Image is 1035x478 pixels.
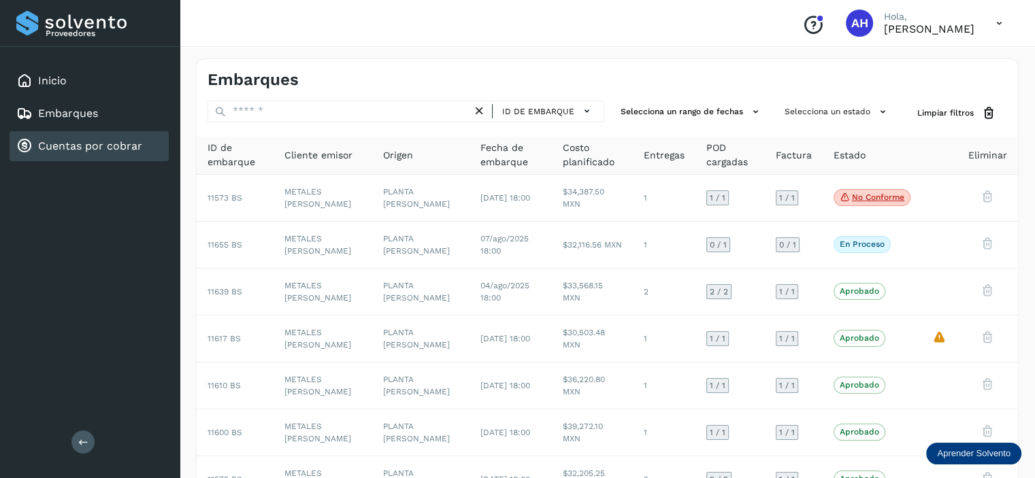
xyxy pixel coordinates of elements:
[710,194,725,202] span: 1 / 1
[38,139,142,152] a: Cuentas por cobrar
[383,148,413,163] span: Origen
[274,409,372,456] td: METALES [PERSON_NAME]
[480,234,529,256] span: 07/ago/2025 18:00
[552,315,633,362] td: $30,503.48 MXN
[208,287,242,296] span: 11639 BS
[615,101,768,123] button: Selecciona un rango de fechas
[563,141,622,169] span: Costo planificado
[208,428,242,437] span: 11600 BS
[776,148,812,163] span: Factura
[10,66,169,96] div: Inicio
[208,381,241,390] span: 11610 BS
[372,269,470,315] td: PLANTA [PERSON_NAME]
[38,74,67,87] a: Inicio
[710,428,725,437] span: 1 / 1
[968,148,1007,163] span: Eliminar
[502,105,574,118] span: ID de embarque
[779,194,795,202] span: 1 / 1
[208,334,241,343] span: 11617 BS
[10,131,169,161] div: Cuentas por cobrar
[208,240,242,250] span: 11655 BS
[633,315,695,362] td: 1
[274,315,372,362] td: METALES [PERSON_NAME]
[779,428,795,437] span: 1 / 1
[884,22,974,35] p: AZUCENA HERNANDEZ LOPEZ
[552,269,633,315] td: $33,568.15 MXN
[779,381,795,390] span: 1 / 1
[840,333,879,343] p: Aprobado
[937,448,1011,459] p: Aprender Solvento
[274,175,372,222] td: METALES [PERSON_NAME]
[834,148,866,163] span: Estado
[779,288,795,296] span: 1 / 1
[480,281,529,303] span: 04/ago/2025 18:00
[633,222,695,269] td: 1
[208,70,299,90] h4: Embarques
[779,335,795,343] span: 1 / 1
[480,428,530,437] span: [DATE] 18:00
[710,288,728,296] span: 2 / 2
[552,175,633,222] td: $34,387.50 MXN
[906,101,1007,126] button: Limpiar filtros
[372,409,470,456] td: PLANTA [PERSON_NAME]
[372,175,470,222] td: PLANTA [PERSON_NAME]
[779,241,796,249] span: 0 / 1
[552,222,633,269] td: $32,116.56 MXN
[46,29,163,38] p: Proveedores
[710,241,727,249] span: 0 / 1
[779,101,896,123] button: Selecciona un estado
[274,269,372,315] td: METALES [PERSON_NAME]
[372,362,470,409] td: PLANTA [PERSON_NAME]
[480,141,541,169] span: Fecha de embarque
[480,193,530,203] span: [DATE] 18:00
[274,222,372,269] td: METALES [PERSON_NAME]
[706,141,754,169] span: POD cargadas
[644,148,685,163] span: Entregas
[498,101,598,121] button: ID de embarque
[840,286,879,296] p: Aprobado
[840,380,879,390] p: Aprobado
[480,381,530,390] span: [DATE] 18:00
[710,381,725,390] span: 1 / 1
[884,11,974,22] p: Hola,
[633,175,695,222] td: 1
[710,335,725,343] span: 1 / 1
[852,192,904,202] p: No conforme
[633,269,695,315] td: 2
[38,107,98,120] a: Embarques
[372,222,470,269] td: PLANTA [PERSON_NAME]
[552,409,633,456] td: $39,272.10 MXN
[284,148,352,163] span: Cliente emisor
[840,239,885,249] p: En proceso
[840,427,879,437] p: Aprobado
[917,107,974,119] span: Limpiar filtros
[552,362,633,409] td: $36,220.80 MXN
[208,193,242,203] span: 11573 BS
[10,99,169,129] div: Embarques
[208,141,263,169] span: ID de embarque
[274,362,372,409] td: METALES [PERSON_NAME]
[372,315,470,362] td: PLANTA [PERSON_NAME]
[633,409,695,456] td: 1
[926,443,1021,464] div: Aprender Solvento
[480,334,530,343] span: [DATE] 18:00
[633,362,695,409] td: 1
